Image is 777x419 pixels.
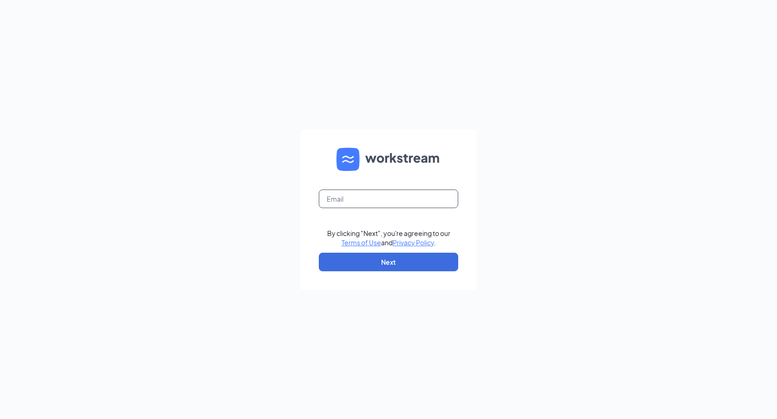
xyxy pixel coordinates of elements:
[342,238,381,247] a: Terms of Use
[319,253,458,271] button: Next
[393,238,434,247] a: Privacy Policy
[327,229,450,247] div: By clicking "Next", you're agreeing to our and .
[336,148,441,171] img: WS logo and Workstream text
[319,190,458,208] input: Email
